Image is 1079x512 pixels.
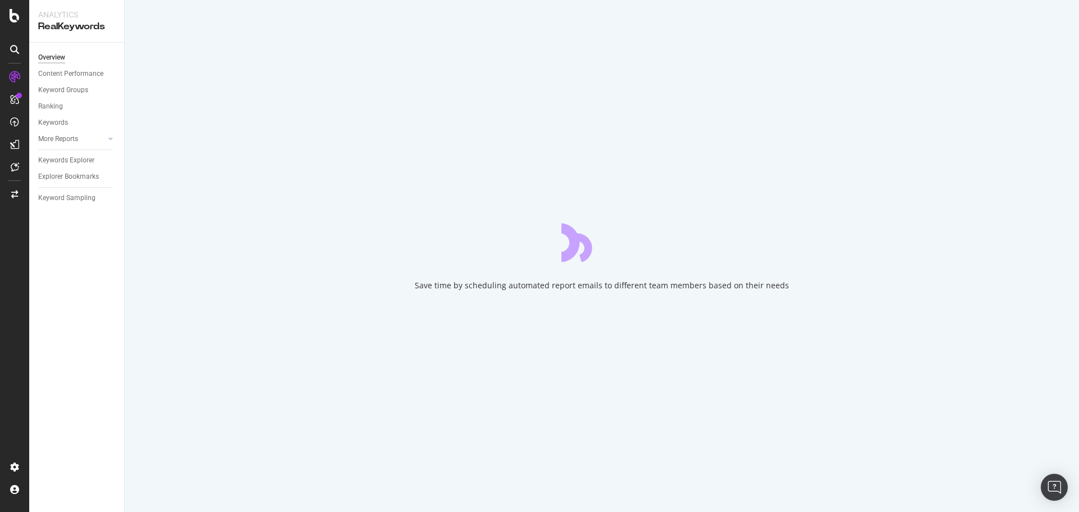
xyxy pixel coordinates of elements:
[38,20,115,33] div: RealKeywords
[38,192,96,204] div: Keyword Sampling
[38,117,68,129] div: Keywords
[38,155,116,166] a: Keywords Explorer
[38,133,78,145] div: More Reports
[38,52,65,64] div: Overview
[38,84,116,96] a: Keyword Groups
[38,171,99,183] div: Explorer Bookmarks
[38,192,116,204] a: Keyword Sampling
[38,84,88,96] div: Keyword Groups
[38,52,116,64] a: Overview
[38,117,116,129] a: Keywords
[561,221,642,262] div: animation
[38,68,116,80] a: Content Performance
[38,101,63,112] div: Ranking
[415,280,789,291] div: Save time by scheduling automated report emails to different team members based on their needs
[38,101,116,112] a: Ranking
[38,171,116,183] a: Explorer Bookmarks
[38,155,94,166] div: Keywords Explorer
[38,133,105,145] a: More Reports
[1041,474,1068,501] div: Open Intercom Messenger
[38,68,103,80] div: Content Performance
[38,9,115,20] div: Analytics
